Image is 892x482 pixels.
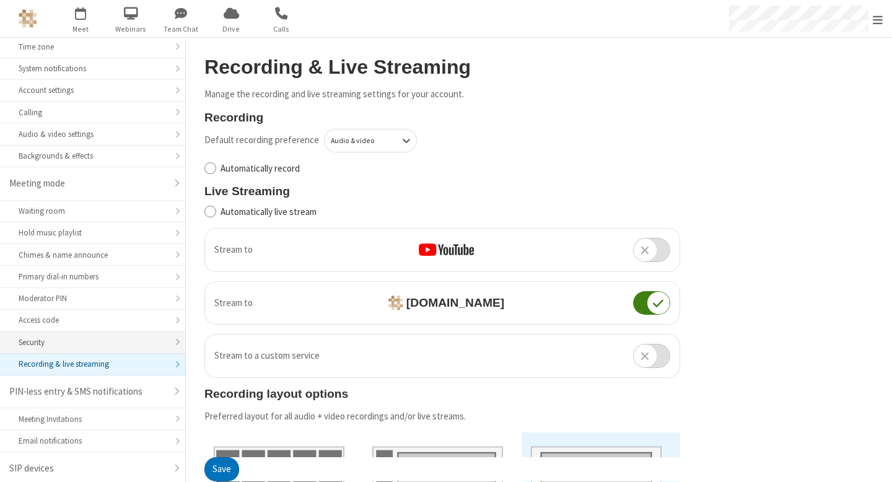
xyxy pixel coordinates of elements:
h4: [DOMAIN_NAME] [379,296,504,310]
h4: Live Streaming [204,185,680,198]
li: Stream to a custom service [205,335,680,377]
div: Chimes & name announce [19,249,167,261]
div: PIN-less entry & SMS notifications [9,385,167,399]
li: Stream to [205,282,680,325]
span: Team Chat [158,24,204,35]
div: Moderator PIN [19,292,167,304]
span: Meet [58,24,104,35]
h2: Recording & Live Streaming [204,56,680,78]
span: Default recording preference [204,133,319,147]
li: Stream to [205,229,680,271]
div: Access code [19,314,167,326]
h4: Recording [204,111,680,124]
label: Automatically record [221,162,680,176]
div: Time zone [19,41,167,53]
div: Email notifications [19,435,167,447]
div: Security [19,336,167,348]
div: Calling [19,107,167,118]
div: Meeting mode [9,177,167,191]
div: Waiting room [19,205,167,217]
span: Calls [258,24,305,35]
p: Preferred layout for all audio + video recordings and/or live streams. [204,410,680,424]
div: Meeting Invitations [19,413,167,425]
p: Manage the recording and live streaming settings for your account. [204,87,680,102]
div: Audio & video [331,135,390,146]
div: SIP devices [9,462,167,476]
span: Drive [208,24,255,35]
img: YOUTUBE [419,243,474,256]
div: Recording & live streaming [19,358,167,370]
div: Account settings [19,84,167,96]
div: System notifications [19,63,167,74]
div: Primary dial-in numbers [19,271,167,283]
div: Backgrounds & effects [19,150,167,162]
h4: Recording layout options [204,387,680,400]
iframe: Chat [861,450,883,473]
span: Webinars [108,24,154,35]
div: Hold music playlist [19,227,167,239]
img: QA Selenium DO NOT DELETE OR CHANGE [19,9,37,28]
img: callbridge.rocks [388,296,403,310]
div: Audio & video settings [19,128,167,140]
label: Automatically live stream [221,205,680,219]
